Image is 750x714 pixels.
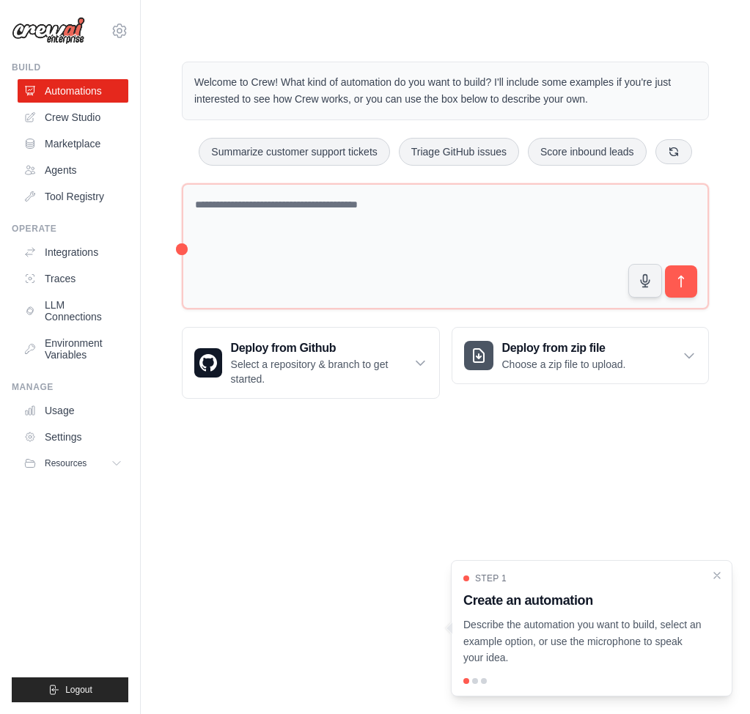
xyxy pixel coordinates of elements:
a: Automations [18,79,128,103]
span: Step 1 [475,573,507,584]
p: Choose a zip file to upload. [502,357,626,372]
a: Usage [18,399,128,422]
h3: Deploy from Github [231,339,413,357]
img: Logo [12,17,85,45]
div: Operate [12,223,128,235]
button: Resources [18,452,128,475]
div: Build [12,62,128,73]
button: Close walkthrough [711,570,723,581]
p: Welcome to Crew! What kind of automation do you want to build? I'll include some examples if you'... [194,74,696,108]
button: Summarize customer support tickets [199,138,389,166]
span: Resources [45,457,87,469]
button: Score inbound leads [528,138,647,166]
a: Tool Registry [18,185,128,208]
a: Marketplace [18,132,128,155]
p: Describe the automation you want to build, select an example option, or use the microphone to spe... [463,617,702,666]
button: Logout [12,677,128,702]
div: Manage [12,381,128,393]
a: LLM Connections [18,293,128,328]
a: Integrations [18,240,128,264]
a: Agents [18,158,128,182]
a: Settings [18,425,128,449]
span: Logout [65,684,92,696]
h3: Deploy from zip file [502,339,626,357]
p: Select a repository & branch to get started. [231,357,413,386]
a: Traces [18,267,128,290]
iframe: Chat Widget [677,644,750,714]
h3: Create an automation [463,590,702,611]
a: Crew Studio [18,106,128,129]
button: Triage GitHub issues [399,138,519,166]
a: Environment Variables [18,331,128,367]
